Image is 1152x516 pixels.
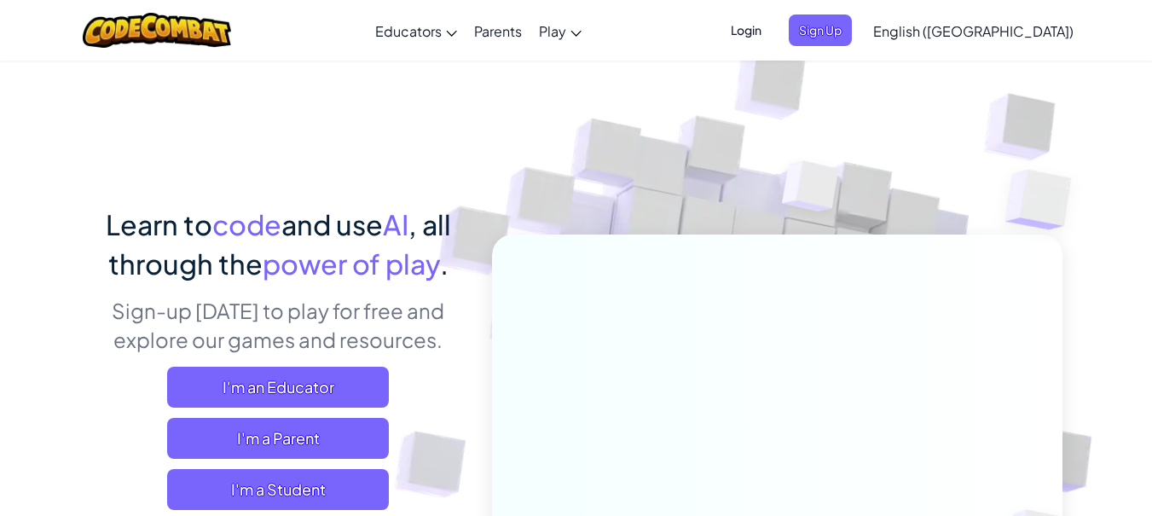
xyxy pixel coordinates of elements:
[466,8,530,54] a: Parents
[281,207,383,241] span: and use
[440,246,449,281] span: .
[167,469,389,510] button: I'm a Student
[530,8,590,54] a: Play
[865,8,1082,54] a: English ([GEOGRAPHIC_DATA])
[367,8,466,54] a: Educators
[971,128,1119,272] img: Overlap cubes
[375,22,442,40] span: Educators
[83,13,232,48] img: CodeCombat logo
[167,367,389,408] a: I'm an Educator
[90,296,466,354] p: Sign-up [DATE] to play for free and explore our games and resources.
[721,14,772,46] button: Login
[873,22,1074,40] span: English ([GEOGRAPHIC_DATA])
[750,127,872,254] img: Overlap cubes
[263,246,440,281] span: power of play
[167,418,389,459] a: I'm a Parent
[106,207,212,241] span: Learn to
[539,22,566,40] span: Play
[789,14,852,46] button: Sign Up
[383,207,408,241] span: AI
[212,207,281,241] span: code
